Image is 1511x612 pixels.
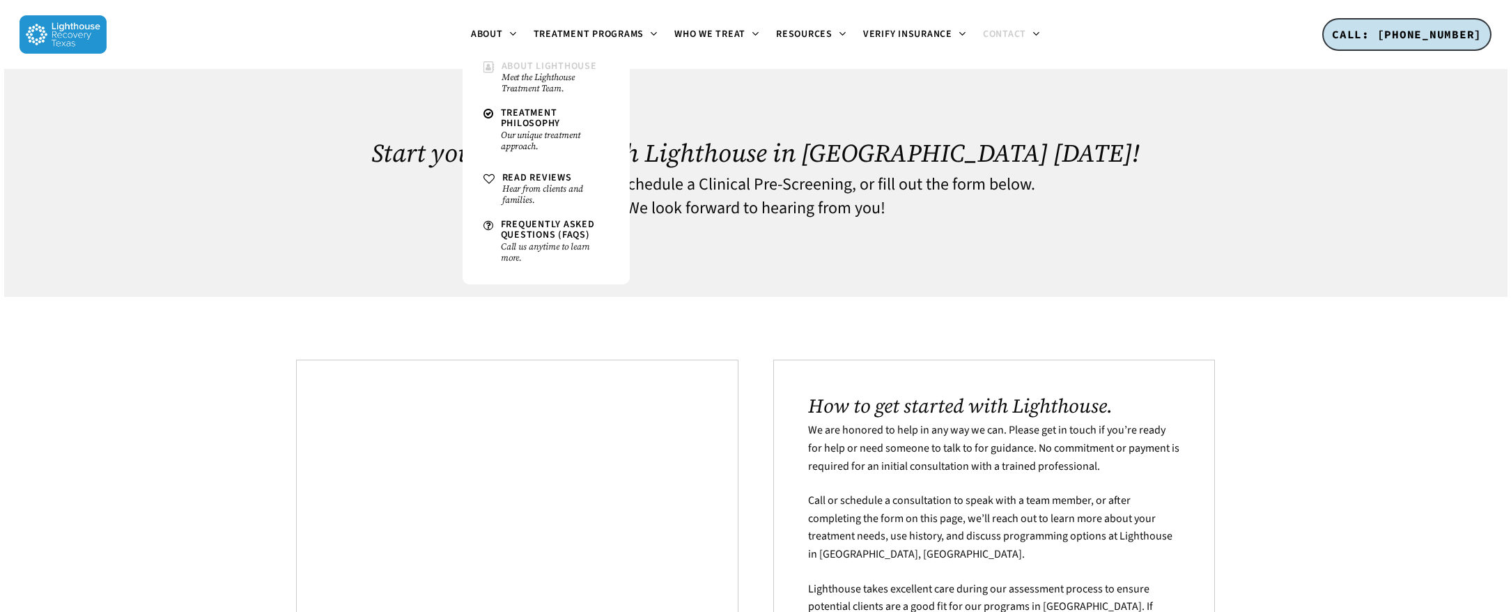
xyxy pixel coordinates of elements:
a: Resources [768,29,855,40]
a: Treatment PhilosophyOur unique treatment approach. [476,101,616,159]
span: Who We Treat [674,27,745,41]
span: Treatment Programs [534,27,644,41]
a: Read ReviewsHear from clients and families. [476,166,616,213]
h4: Please give us a call, schedule a Clinical Pre-Screening, or fill out the form below. [296,176,1215,194]
a: Treatment Programs [525,29,667,40]
span: CALL: [PHONE_NUMBER] [1332,27,1482,41]
p: Call or schedule a consultation to speak with a team member, or after completing the form on this... [808,492,1179,580]
span: Resources [776,27,832,41]
small: Meet the Lighthouse Treatment Team. [502,72,609,94]
small: Call us anytime to learn more. [501,241,609,263]
a: Frequently Asked Questions (FAQs)Call us anytime to learn more. [476,213,616,270]
h1: Start your recovery with Lighthouse in [GEOGRAPHIC_DATA] [DATE]! [296,139,1215,167]
span: Treatment Philosophy [501,106,561,130]
a: Verify Insurance [855,29,975,40]
a: Contact [975,29,1048,40]
a: About LighthouseMeet the Lighthouse Treatment Team. [476,54,616,101]
span: Contact [983,27,1026,41]
h4: We look forward to hearing from you! [296,199,1215,217]
h2: How to get started with Lighthouse. [808,395,1179,417]
small: Hear from clients and families. [502,183,609,206]
a: Who We Treat [666,29,768,40]
img: Lighthouse Recovery Texas [20,15,107,54]
span: Verify Insurance [863,27,952,41]
span: About Lighthouse [502,59,597,73]
a: About [463,29,525,40]
span: Read Reviews [502,171,572,185]
small: Our unique treatment approach. [501,130,609,152]
span: About [471,27,503,41]
span: We are honored to help in any way we can. Please get in touch if you’re ready for help or need so... [808,422,1179,473]
span: Frequently Asked Questions (FAQs) [501,217,595,242]
a: CALL: [PHONE_NUMBER] [1322,18,1491,52]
